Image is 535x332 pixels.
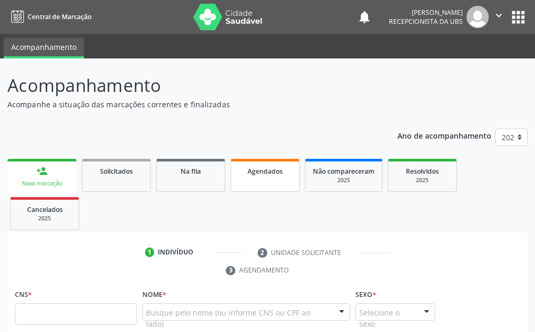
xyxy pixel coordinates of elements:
[355,287,376,303] label: Sexo
[4,38,84,58] a: Acompanhamento
[509,8,528,27] button: apps
[359,307,413,329] span: Selecione o sexo
[389,17,463,26] span: Recepcionista da UBS
[158,248,193,257] div: Indivíduo
[389,8,463,17] div: [PERSON_NAME]
[100,167,133,176] span: Solicitados
[7,72,371,99] p: Acompanhamento
[36,165,48,177] div: person_add
[28,12,91,21] span: Central de Marcação
[18,215,71,223] div: 2025
[181,167,201,176] span: Na fila
[397,129,491,142] p: Ano de acompanhamento
[313,176,375,184] div: 2025
[146,307,328,329] span: Busque pelo nome (ou informe CNS ou CPF ao lado)
[313,167,375,176] span: Não compareceram
[27,205,63,214] span: Cancelados
[396,176,449,184] div: 2025
[145,248,155,257] div: 1
[466,6,489,28] img: img
[15,180,69,188] div: Nova marcação
[406,167,439,176] span: Resolvidos
[493,10,505,21] i: 
[7,8,91,25] a: Central de Marcação
[357,10,372,24] button: notifications
[142,287,166,303] label: Nome
[7,99,371,110] p: Acompanhe a situação das marcações correntes e finalizadas
[489,6,509,28] button: 
[248,167,283,176] span: Agendados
